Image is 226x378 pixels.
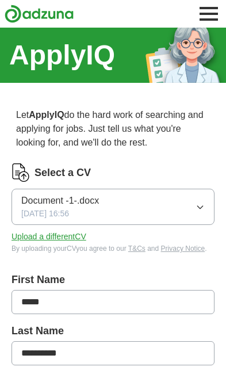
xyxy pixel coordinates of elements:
span: [DATE] 16:56 [21,208,69,220]
div: By uploading your CV you agree to our and . [12,243,214,254]
strong: ApplyIQ [29,110,64,120]
label: First Name [12,272,214,288]
p: Let do the hard work of searching and applying for jobs. Just tell us what you're looking for, an... [12,104,214,154]
img: Adzuna logo [5,5,74,23]
a: Privacy Notice [161,245,205,253]
img: CV Icon [12,163,30,182]
button: Toggle main navigation menu [196,1,221,26]
a: T&Cs [128,245,145,253]
button: Upload a differentCV [12,231,86,243]
label: Select a CV [35,165,91,181]
h1: ApplyIQ [9,35,115,76]
button: Document -1-.docx[DATE] 16:56 [12,189,214,225]
span: Document -1-.docx [21,194,99,208]
label: Last Name [12,323,214,339]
